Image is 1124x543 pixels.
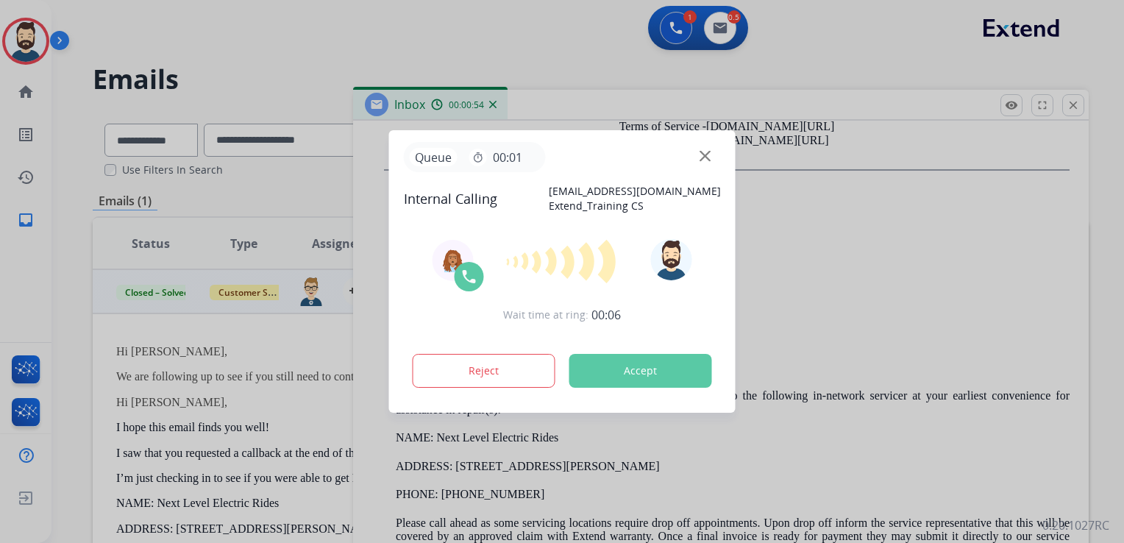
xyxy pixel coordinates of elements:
[650,239,691,280] img: avatar
[441,249,465,272] img: agent-avatar
[472,152,484,163] mat-icon: timer
[503,308,588,322] span: Wait time at ring:
[413,354,555,388] button: Reject
[1042,517,1109,534] p: 0.20.1027RC
[591,306,621,324] span: 00:06
[549,184,721,199] p: [EMAIL_ADDRESS][DOMAIN_NAME]
[460,268,478,285] img: call-icon
[410,148,458,166] p: Queue
[404,188,497,209] span: Internal Calling
[569,354,712,388] button: Accept
[549,199,721,213] p: Extend_Training CS
[700,151,711,162] img: close-button
[493,149,522,166] span: 00:01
